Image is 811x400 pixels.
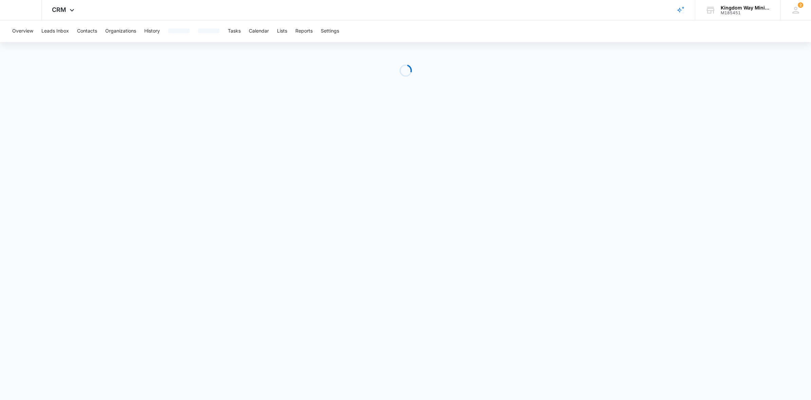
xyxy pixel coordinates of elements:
span: CRM [52,6,66,13]
button: Calendar [249,20,269,42]
button: Leads Inbox [41,20,69,42]
button: Tasks [228,20,241,42]
button: Lists [277,20,287,42]
div: account id [721,11,770,15]
div: notifications count [798,2,803,8]
button: History [144,20,160,42]
button: Overview [12,20,33,42]
button: Reports [295,20,313,42]
span: 2 [798,2,803,8]
button: Contacts [77,20,97,42]
button: Settings [321,20,339,42]
div: account name [721,5,770,11]
button: Organizations [105,20,136,42]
